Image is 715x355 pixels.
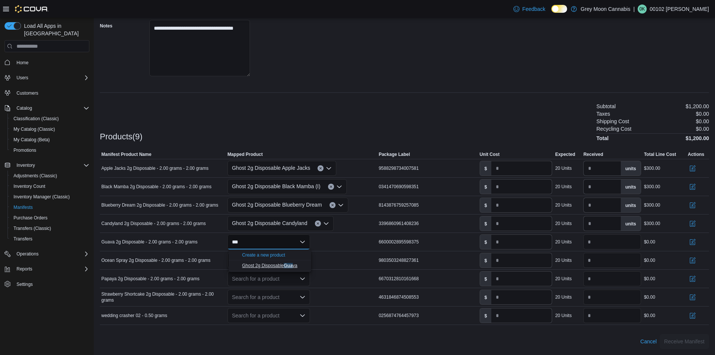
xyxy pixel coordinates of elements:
[621,198,641,212] label: units
[8,192,92,202] button: Inventory Manager (Classic)
[100,23,112,29] label: Notes
[2,57,92,68] button: Home
[300,313,306,319] button: Open list of options
[379,276,419,282] span: 6670312810161668
[17,90,38,96] span: Customers
[581,5,630,14] p: Grey Moon Cannabis
[336,184,342,190] button: Open list of options
[686,103,709,109] p: $1,200.00
[480,216,492,231] label: $
[555,151,575,157] span: Expected
[510,2,548,17] a: Feedback
[14,126,55,132] span: My Catalog (Classic)
[555,165,572,171] div: 20 Units
[229,249,311,260] button: Create a new product
[17,105,32,111] span: Catalog
[644,257,655,263] div: $0.00
[11,234,35,243] a: Transfers
[14,215,48,221] span: Purchase Orders
[14,264,89,273] span: Reports
[480,253,492,267] label: $
[8,223,92,234] button: Transfers (Classic)
[232,219,307,228] span: Ghost 2g Disposable Candyland
[14,161,89,170] span: Inventory
[2,73,92,83] button: Users
[14,147,36,153] span: Promotions
[696,111,709,117] p: $0.00
[379,165,419,171] span: 9588298734007581
[101,202,218,208] span: Blueberry Dream 2g Disposable - 2.00 grams - 2.00 grams
[14,249,42,258] button: Operations
[2,264,92,274] button: Reports
[11,182,89,191] span: Inventory Count
[696,126,709,132] p: $0.00
[621,180,641,194] label: units
[284,263,292,268] mark: Gua
[596,118,629,124] h6: Shipping Cost
[596,126,631,132] h6: Recycling Cost
[14,89,41,98] a: Customers
[11,203,36,212] a: Manifests
[480,308,492,323] label: $
[101,165,208,171] span: Apple Jacks 2g Disposable - 2.00 grams - 2.00 grams
[480,198,492,212] label: $
[555,184,572,190] div: 20 Units
[11,224,89,233] span: Transfers (Classic)
[379,202,419,208] span: 8143876759257085
[17,266,32,272] span: Reports
[596,111,610,117] h6: Taxes
[338,202,344,208] button: Open list of options
[2,88,92,98] button: Customers
[638,5,647,14] div: 00102 Kristian Serna
[637,334,660,349] button: Cancel
[555,276,572,282] div: 20 Units
[555,257,572,263] div: 20 Units
[596,135,608,141] h4: Total
[17,75,28,81] span: Users
[318,165,324,171] button: Clear input
[14,173,57,179] span: Adjustments (Classic)
[100,132,143,141] h3: Products(9)
[17,162,35,168] span: Inventory
[8,234,92,244] button: Transfers
[101,239,197,245] span: Guava 2g Disposable - 2.00 grams - 2.00 grams
[11,203,89,212] span: Manifests
[11,135,53,144] a: My Catalog (Beta)
[14,249,89,258] span: Operations
[8,113,92,124] button: Classification (Classic)
[480,161,492,175] label: $
[644,294,655,300] div: $0.00
[379,239,419,245] span: 6600002895598375
[101,276,199,282] span: Papaya 2g Disposable - 2.00 grams - 2.00 grams
[8,124,92,134] button: My Catalog (Classic)
[17,251,39,257] span: Operations
[101,313,167,319] span: wedding crasher 02 - 0.50 grams
[101,151,151,157] span: Manifest Product Name
[11,192,73,201] a: Inventory Manager (Classic)
[8,145,92,156] button: Promotions
[326,165,332,171] button: Open list of options
[2,279,92,290] button: Settings
[300,294,306,300] button: Open list of options
[555,313,572,319] div: 20 Units
[480,180,492,194] label: $
[644,239,655,245] div: $0.00
[5,54,89,309] nav: Complex example
[8,134,92,145] button: My Catalog (Beta)
[8,171,92,181] button: Adjustments (Classic)
[229,249,311,271] div: Choose from the following options
[8,202,92,213] button: Manifests
[11,224,54,233] a: Transfers (Classic)
[14,58,32,67] a: Home
[229,260,311,271] button: Ghost 2g Disposable Guava
[14,73,31,82] button: Users
[379,294,419,300] span: 4631846874508553
[644,151,676,157] span: Total Line Cost
[242,252,285,258] button: Create a new product
[660,334,709,349] button: Receive Manifest
[644,276,655,282] div: $0.00
[328,184,334,190] button: Clear input
[14,57,89,67] span: Home
[14,194,70,200] span: Inventory Manager (Classic)
[101,184,211,190] span: Black Mamba 2g Disposable - 2.00 grams - 2.00 grams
